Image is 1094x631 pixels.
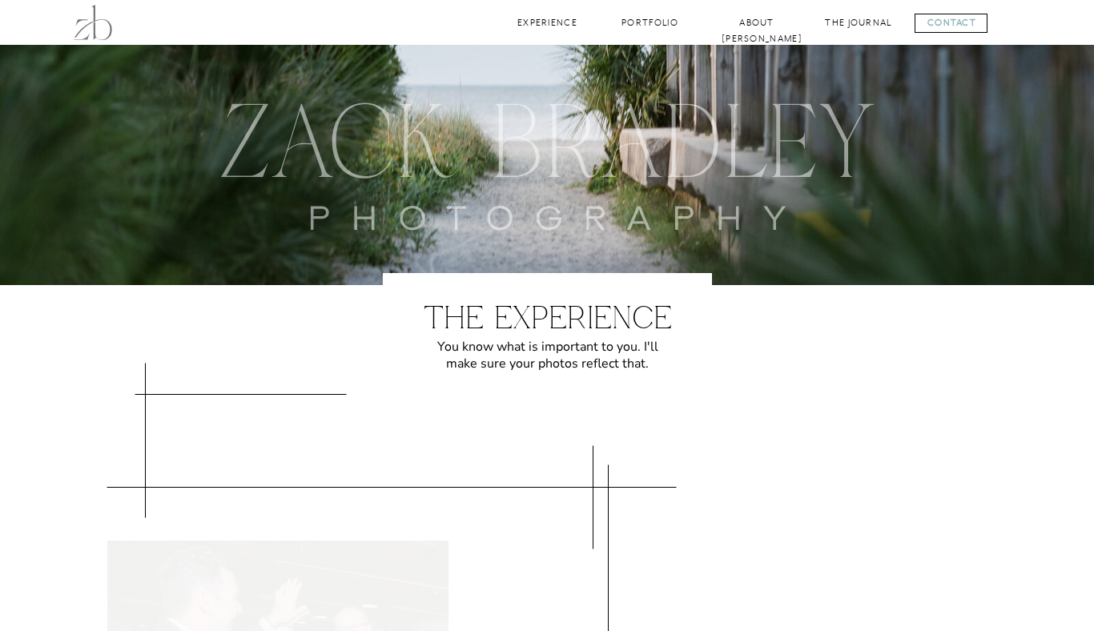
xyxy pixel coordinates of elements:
[417,301,678,339] h1: The Experience
[722,15,792,30] a: About [PERSON_NAME]
[423,339,672,381] p: You know what is important to you. I'll make sure your photos reflect that.
[515,15,580,30] a: Experience
[617,15,682,30] a: Portfolio
[824,15,893,30] a: The Journal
